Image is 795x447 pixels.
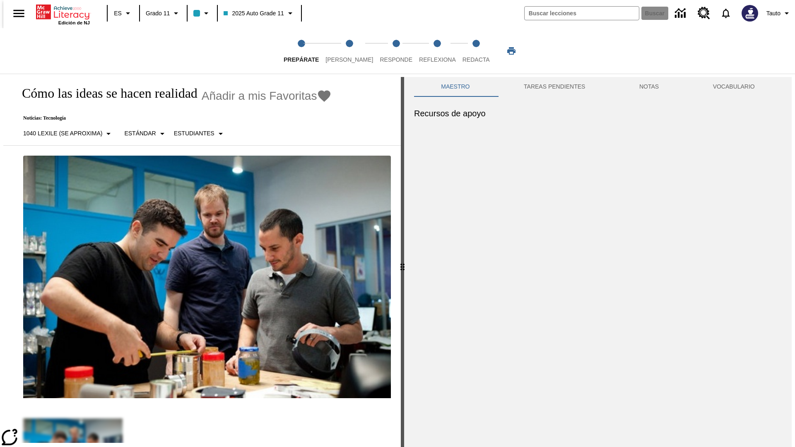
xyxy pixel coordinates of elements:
button: Responde step 3 of 5 [373,28,419,74]
span: Edición de NJ [58,20,90,25]
button: Reflexiona step 4 of 5 [412,28,463,74]
img: Avatar [742,5,758,22]
button: El color de la clase es azul claro. Cambiar el color de la clase. [190,6,214,21]
a: Notificaciones [715,2,737,24]
div: Instructional Panel Tabs [414,77,782,97]
span: Añadir a mis Favoritas [202,89,317,103]
button: Añadir a mis Favoritas - Cómo las ideas se hacen realidad [202,89,332,103]
p: Estándar [124,129,156,138]
div: Pulsa la tecla de intro o la barra espaciadora y luego presiona las flechas de derecha e izquierd... [401,77,404,447]
button: Clase: 2025 Auto Grade 11, Selecciona una clase [220,6,298,21]
h6: Recursos de apoyo [414,107,782,120]
button: TAREAS PENDIENTES [497,77,612,97]
button: Abrir el menú lateral [7,1,31,26]
span: Responde [380,56,412,63]
button: NOTAS [612,77,686,97]
button: Grado: Grado 11, Elige un grado [142,6,184,21]
button: VOCABULARIO [686,77,782,97]
span: Prepárate [284,56,319,63]
p: Estudiantes [174,129,214,138]
button: Tipo de apoyo, Estándar [121,126,170,141]
span: Redacta [463,56,490,63]
span: Tauto [766,9,781,18]
div: reading [3,77,401,443]
button: Maestro [414,77,497,97]
button: Imprimir [498,43,525,58]
span: Reflexiona [419,56,456,63]
span: 2025 Auto Grade 11 [224,9,284,18]
span: Grado 11 [146,9,170,18]
button: Redacta step 5 of 5 [456,28,496,74]
button: Seleccione Lexile, 1040 Lexile (Se aproxima) [20,126,117,141]
button: Lenguaje: ES, Selecciona un idioma [110,6,137,21]
button: Seleccionar estudiante [171,126,229,141]
button: Lee step 2 of 5 [319,28,380,74]
span: [PERSON_NAME] [325,56,373,63]
p: Noticias: Tecnología [13,115,332,121]
img: El fundador de Quirky, Ben Kaufman prueba un nuevo producto con un compañero de trabajo, Gaz Brow... [23,156,391,398]
span: ES [114,9,122,18]
h1: Cómo las ideas se hacen realidad [13,86,198,101]
button: Prepárate step 1 of 5 [277,28,325,74]
a: Centro de recursos, Se abrirá en una pestaña nueva. [693,2,715,24]
div: Portada [36,3,90,25]
button: Perfil/Configuración [763,6,795,21]
button: Escoja un nuevo avatar [737,2,763,24]
a: Centro de información [670,2,693,25]
input: Buscar campo [525,7,639,20]
div: activity [404,77,792,447]
p: 1040 Lexile (Se aproxima) [23,129,102,138]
